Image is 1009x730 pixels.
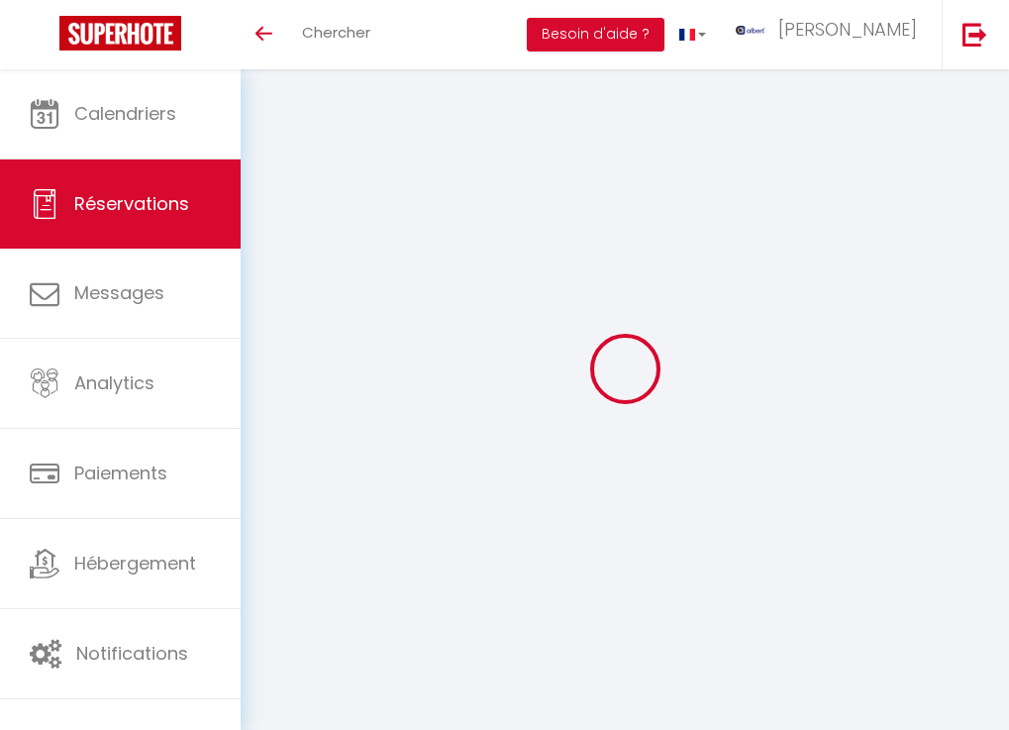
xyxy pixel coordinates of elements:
span: [PERSON_NAME] [778,17,917,42]
button: Besoin d'aide ? [527,18,664,52]
span: Notifications [76,641,188,666]
span: Chercher [302,22,370,43]
span: Paiements [74,461,167,485]
img: logout [962,22,987,47]
img: Super Booking [59,16,181,51]
span: Calendriers [74,101,176,126]
span: Messages [74,280,164,305]
span: Hébergement [74,551,196,575]
img: ... [736,26,765,35]
span: Réservations [74,191,189,216]
span: Analytics [74,370,154,395]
